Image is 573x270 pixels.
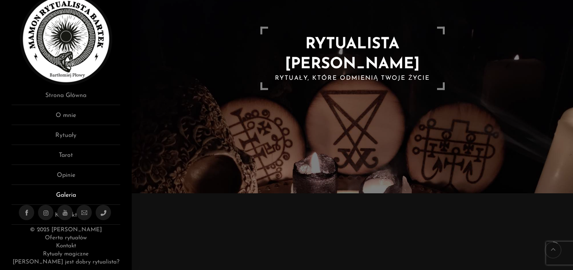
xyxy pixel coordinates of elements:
[13,259,119,265] a: [PERSON_NAME] jest dobry rytualista?
[12,171,120,185] a: Opinie
[268,74,437,82] h2: Rytuały, które odmienią Twoje życie
[268,35,437,74] h1: RYTUALISTA [PERSON_NAME]
[12,191,120,205] a: Galeria
[12,111,120,125] a: O mnie
[43,251,88,257] a: Rytuały magiczne
[12,151,120,165] a: Tarot
[12,131,120,145] a: Rytuały
[12,91,120,105] a: Strona Główna
[56,243,76,249] a: Kontakt
[45,235,86,241] a: Oferta rytuałów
